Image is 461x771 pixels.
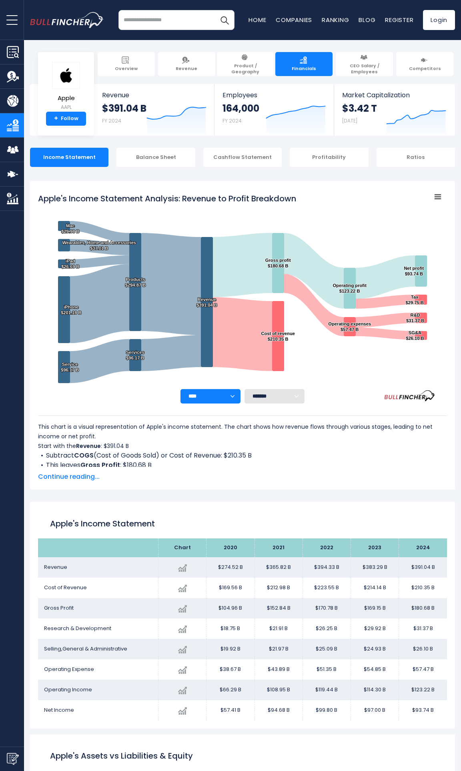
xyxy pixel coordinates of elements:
a: Ranking [322,16,349,24]
text: iPad $26.69 B [61,259,79,269]
td: $104.96 B [206,598,255,618]
th: Chart [158,538,206,557]
tspan: Apple's Income Statement Analysis: Revenue to Profit Breakdown [38,193,296,204]
span: Revenue [176,66,197,71]
text: SG&A $26.10 B [406,330,424,341]
td: $26.10 B [399,639,447,659]
text: Gross profit $180.68 B [265,258,291,268]
a: Overview [98,52,155,76]
a: Register [385,16,413,24]
td: $51.35 B [303,659,351,680]
span: Operating Income [44,686,92,693]
small: FY 2024 [222,117,242,124]
a: Go to homepage [30,12,116,28]
td: $18.75 B [206,618,255,639]
span: Apple [52,95,80,102]
strong: $3.42 T [342,102,377,114]
th: 2023 [351,538,399,557]
td: $394.33 B [303,557,351,578]
text: Cost of revenue $210.35 B [261,331,295,341]
td: $21.91 B [255,618,303,639]
span: Competitors [409,66,441,71]
span: Cost of Revenue [44,584,87,591]
a: Home [249,16,266,24]
tspan: Apple's Assets vs Liabilities & Equity [50,750,193,761]
li: This leaves : $180.68 B [38,460,447,470]
td: $31.37 B [399,618,447,639]
td: $26.25 B [303,618,351,639]
a: Product / Geography [217,52,274,76]
td: $24.93 B [351,639,399,659]
td: $43.89 B [255,659,303,680]
td: $274.52 B [206,557,255,578]
td: $123.22 B [399,680,447,700]
text: R&D $31.37 B [406,313,424,323]
td: $57.41 B [206,700,255,721]
small: AAPL [52,104,80,111]
strong: $391.04 B [102,102,146,114]
td: $210.35 B [399,578,447,598]
th: 2024 [399,538,447,557]
svg: Apple's Income Statement Analysis: Revenue to Profit Breakdown [38,189,447,389]
text: Operating profit $123.22 B [333,283,367,293]
td: $93.74 B [399,700,447,721]
span: Revenue [44,563,67,571]
a: Companies [276,16,312,24]
a: Revenue [158,52,215,76]
a: Revenue $391.04 B FY 2024 [94,84,214,136]
text: iPhone $201.18 B [61,305,82,315]
td: $54.85 B [351,659,399,680]
a: Financials [275,52,333,76]
li: Subtract (Cost of Goods Sold) or Cost of Revenue: $210.35 B [38,451,447,460]
span: Revenue [102,91,206,99]
span: Employees [222,91,326,99]
td: $25.09 B [303,639,351,659]
th: 2021 [255,538,303,557]
span: Net Income [44,706,74,714]
span: CEO Salary / Employees [340,63,389,74]
small: FY 2024 [102,117,121,124]
a: Login [423,10,455,30]
div: Balance Sheet [116,148,195,167]
td: $212.98 B [255,578,303,598]
td: $66.29 B [206,680,255,700]
strong: 164,000 [222,102,259,114]
text: Revenue $391.04 B [196,297,217,307]
td: $94.68 B [255,700,303,721]
td: $169.15 B [351,598,399,618]
a: +Follow [46,112,86,126]
a: Employees 164,000 FY 2024 [214,84,334,136]
th: 2022 [303,538,351,557]
img: AAPL logo [52,62,80,89]
div: Ratios [377,148,455,167]
td: $391.04 B [399,557,447,578]
a: Blog [359,16,375,24]
span: Gross Profit [44,604,74,612]
text: Services $96.17 B [126,350,144,360]
span: Continue reading... [38,472,447,482]
td: $108.95 B [255,680,303,700]
b: COGS [74,451,94,460]
td: $114.30 B [351,680,399,700]
h1: Apple's Income Statement [50,518,435,530]
div: Profitability [290,148,368,167]
td: $97.00 B [351,700,399,721]
a: Competitors [396,52,453,76]
strong: + [54,115,58,122]
text: Wearables, Home and Accessories $37.01 B [62,240,136,251]
text: Mac $29.98 B [61,223,79,234]
td: $214.14 B [351,578,399,598]
th: 2020 [206,538,255,557]
td: $99.80 B [303,700,351,721]
td: $57.47 B [399,659,447,680]
small: [DATE] [342,117,357,124]
text: Products $294.87 B [125,277,146,287]
td: $19.92 B [206,639,255,659]
button: Search [214,10,235,30]
text: Net profit $93.74 B [404,266,424,276]
span: Market Capitalization [342,91,446,99]
img: bullfincher logo [30,12,104,28]
b: Revenue [76,442,101,450]
td: $383.29 B [351,557,399,578]
span: Product / Geography [221,63,270,74]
